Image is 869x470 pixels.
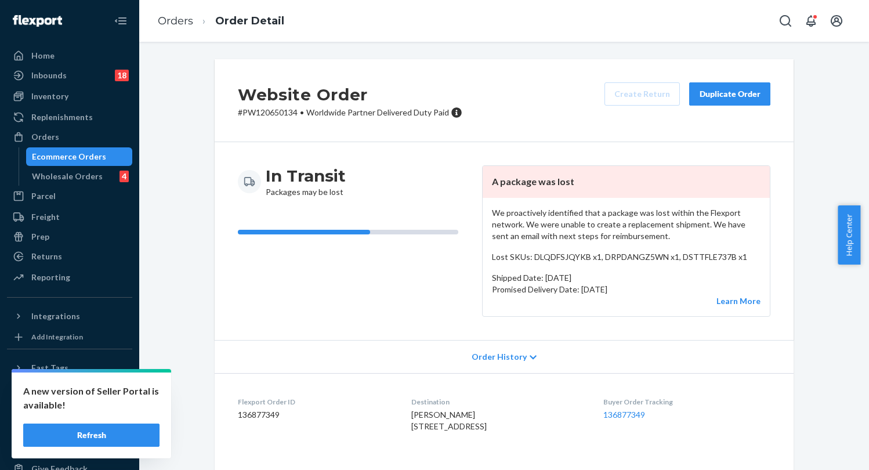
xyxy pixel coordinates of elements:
button: Create Return [604,82,680,106]
div: 4 [120,171,129,182]
h3: In Transit [266,165,346,186]
div: Integrations [31,310,80,322]
a: Order Detail [215,15,284,27]
button: Talk to Support [7,420,132,439]
button: Close Navigation [109,9,132,32]
p: Shipped Date: [DATE] [492,272,761,284]
dt: Destination [411,397,584,407]
a: Replenishments [7,108,132,126]
h2: Website Order [238,82,462,107]
a: 136877349 [603,410,645,420]
span: Worldwide Partner Delivered Duty Paid [306,107,449,117]
div: Prep [31,231,49,243]
div: Add Integration [31,332,83,342]
div: Fast Tags [31,362,68,374]
p: Promised Delivery Date: [DATE] [492,284,761,295]
a: Learn More [716,296,761,306]
button: Open notifications [799,9,823,32]
a: Inventory [7,87,132,106]
div: Returns [31,251,62,262]
a: Add Integration [7,330,132,344]
a: Freight [7,208,132,226]
dt: Buyer Order Tracking [603,397,770,407]
button: Open account menu [825,9,848,32]
div: 18 [115,70,129,81]
iframe: Opens a widget where you can chat to one of our agents [795,435,857,464]
header: A package was lost [483,166,770,198]
span: [PERSON_NAME] [STREET_ADDRESS] [411,410,487,431]
a: Prep [7,227,132,246]
button: Refresh [23,424,160,447]
div: Ecommerce Orders [32,151,106,162]
a: Reporting [7,268,132,287]
dd: 136877349 [238,409,393,421]
a: Inbounds18 [7,66,132,85]
a: Parcel [7,187,132,205]
p: We proactively identified that a package was lost within the Flexport network. We were unable to ... [492,207,761,242]
div: Inbounds [31,70,67,81]
button: Integrations [7,307,132,326]
div: Reporting [31,272,70,283]
div: Duplicate Order [699,88,761,100]
p: Lost SKUs: DLQDFSJQYKB x1, DRPDANGZ5WN x1, DSTTFLE737B x1 [492,251,761,263]
div: Home [31,50,55,62]
div: Parcel [31,190,56,202]
div: Freight [31,211,60,223]
a: Orders [158,15,193,27]
a: Ecommerce Orders [26,147,133,166]
div: Orders [31,131,59,143]
div: Wholesale Orders [32,171,103,182]
a: Orders [7,128,132,146]
button: Help Center [838,205,860,265]
img: Flexport logo [13,15,62,27]
div: Packages may be lost [266,165,346,198]
ol: breadcrumbs [149,4,294,38]
a: Help Center [7,440,132,458]
p: # PW120650134 [238,107,462,118]
span: Order History [472,351,527,363]
a: Returns [7,247,132,266]
span: • [300,107,304,117]
button: Duplicate Order [689,82,770,106]
a: Wholesale Orders4 [26,167,133,186]
a: Home [7,46,132,65]
button: Open Search Box [774,9,797,32]
button: Fast Tags [7,359,132,377]
dt: Flexport Order ID [238,397,393,407]
a: Add Fast Tag [7,382,132,396]
p: A new version of Seller Portal is available! [23,384,160,412]
a: Settings [7,400,132,419]
div: Inventory [31,91,68,102]
div: Replenishments [31,111,93,123]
